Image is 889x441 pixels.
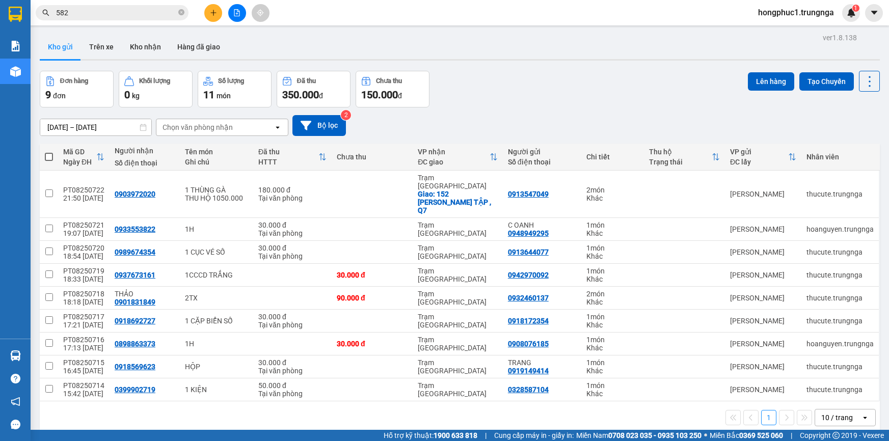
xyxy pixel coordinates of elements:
[704,433,707,437] span: ⚪️
[854,5,857,12] span: 1
[122,35,169,59] button: Kho nhận
[384,430,477,441] span: Hỗ trợ kỹ thuật:
[53,92,66,100] span: đơn
[865,4,883,22] button: caret-down
[730,148,788,156] div: VP gửi
[63,229,104,237] div: 19:07 [DATE]
[418,381,498,398] div: Trạm [GEOGRAPHIC_DATA]
[63,290,104,298] div: PT08250718
[163,122,233,132] div: Chọn văn phòng nhận
[508,317,549,325] div: 0918172354
[204,4,222,22] button: plus
[586,186,639,194] div: 2 món
[63,381,104,390] div: PT08250714
[485,430,487,441] span: |
[258,252,327,260] div: Tại văn phòng
[649,158,712,166] div: Trạng thái
[185,271,248,279] div: 1CCCD TRẮNG
[115,190,155,198] div: 0903972020
[730,317,796,325] div: [PERSON_NAME]
[203,89,214,101] span: 11
[586,344,639,352] div: Khác
[730,248,796,256] div: [PERSON_NAME]
[40,35,81,59] button: Kho gửi
[218,77,244,85] div: Số lượng
[508,367,549,375] div: 0919149414
[586,336,639,344] div: 1 món
[586,275,639,283] div: Khác
[258,221,327,229] div: 30.000 đ
[806,363,874,371] div: thucute.trungnga
[730,225,796,233] div: [PERSON_NAME]
[508,271,549,279] div: 0942970092
[185,317,248,325] div: 1 CẶP BIỂN SỐ
[791,430,792,441] span: |
[185,385,248,394] div: 1 KIỆN
[63,244,104,252] div: PT08250720
[361,89,398,101] span: 150.000
[178,9,184,15] span: close-circle
[185,340,248,348] div: 1H
[799,72,854,91] button: Tạo Chuyến
[337,271,408,279] div: 30.000 đ
[586,290,639,298] div: 2 món
[63,344,104,352] div: 17:13 [DATE]
[806,271,874,279] div: thucute.trungnga
[418,190,498,214] div: Giao: 152 HÀ HUY TẬP , Q7
[10,66,21,77] img: warehouse-icon
[258,313,327,321] div: 30.000 đ
[821,412,853,423] div: 10 / trang
[11,397,20,406] span: notification
[258,148,318,156] div: Đã thu
[806,340,874,348] div: hoanguyen.trungnga
[258,194,327,202] div: Tại văn phòng
[115,290,175,298] div: THẢO
[847,8,856,17] img: icon-new-feature
[63,336,104,344] div: PT08250716
[115,225,155,233] div: 0933553822
[185,225,248,233] div: 1H
[398,92,402,100] span: đ
[806,190,874,198] div: thucute.trungnga
[586,267,639,275] div: 1 món
[132,92,140,100] span: kg
[277,71,351,107] button: Đã thu350.000đ
[418,148,490,156] div: VP nhận
[63,186,104,194] div: PT08250722
[586,252,639,260] div: Khác
[185,248,248,256] div: 1 CỤC VÉ SỐ
[730,271,796,279] div: [PERSON_NAME]
[725,144,801,171] th: Toggle SortBy
[282,89,319,101] span: 350.000
[649,148,712,156] div: Thu hộ
[750,6,842,19] span: hongphuc1.trungnga
[185,158,248,166] div: Ghi chú
[258,244,327,252] div: 30.000 đ
[115,298,155,306] div: 0901831849
[806,385,874,394] div: thucute.trungnga
[257,9,264,16] span: aim
[508,340,549,348] div: 0908076185
[185,294,248,302] div: 2TX
[861,414,869,422] svg: open
[40,71,114,107] button: Đơn hàng9đơn
[63,321,104,329] div: 17:21 [DATE]
[63,194,104,202] div: 21:50 [DATE]
[253,144,332,171] th: Toggle SortBy
[730,158,788,166] div: ĐC lấy
[210,9,217,16] span: plus
[10,41,21,51] img: solution-icon
[586,194,639,202] div: Khác
[434,431,477,439] strong: 1900 633 818
[258,381,327,390] div: 50.000 đ
[274,123,282,131] svg: open
[730,190,796,198] div: [PERSON_NAME]
[823,32,857,43] div: ver 1.8.138
[806,317,874,325] div: thucute.trungnga
[233,9,240,16] span: file-add
[356,71,429,107] button: Chưa thu150.000đ
[9,7,22,22] img: logo-vxr
[644,144,725,171] th: Toggle SortBy
[258,186,327,194] div: 180.000 đ
[115,248,155,256] div: 0989674354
